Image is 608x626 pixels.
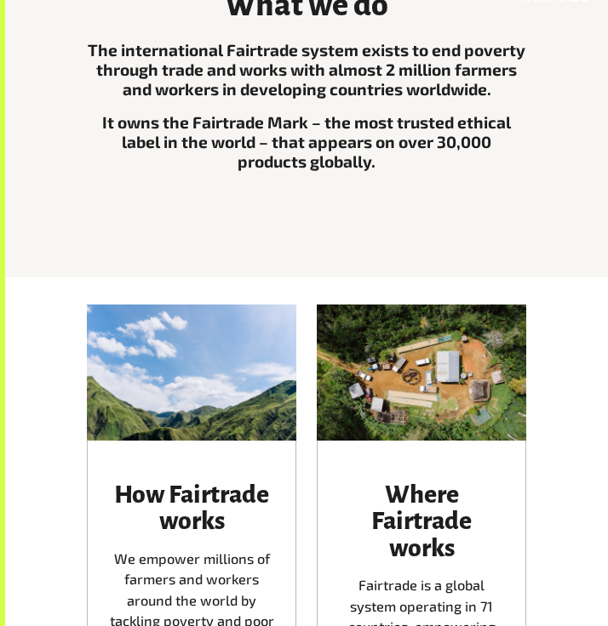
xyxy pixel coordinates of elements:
h3: Where Fairtrade works [337,481,506,562]
p: The international Fairtrade system exists to end poverty through trade and works with almost 2 mi... [87,40,526,99]
p: It owns the Fairtrade Mark – the most trusted ethical label in the world – that appears on over 3... [87,112,526,171]
h3: How Fairtrade works [107,481,276,535]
